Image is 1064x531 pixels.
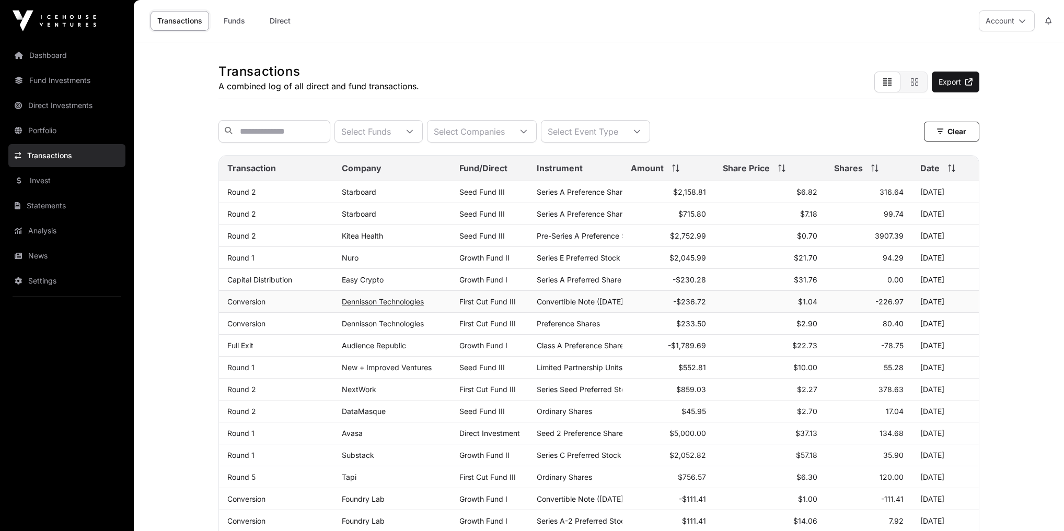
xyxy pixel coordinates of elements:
[227,494,265,503] a: Conversion
[622,181,714,203] td: $2,158.81
[793,363,817,372] span: $10.00
[227,385,256,394] a: Round 2
[622,379,714,400] td: $859.03
[227,275,292,284] a: Capital Distribution
[884,363,904,372] span: 55.28
[883,319,904,328] span: 80.40
[912,466,979,488] td: [DATE]
[622,313,714,335] td: $233.50
[342,516,385,525] a: Foundry Lab
[912,335,979,357] td: [DATE]
[537,275,621,284] span: Series A Preferred Share
[459,451,510,459] a: Growth Fund II
[796,187,817,196] span: $6.82
[8,219,125,242] a: Analysis
[218,80,419,92] p: A combined log of all direct and fund transactions.
[912,181,979,203] td: [DATE]
[795,429,817,438] span: $37.13
[459,297,516,306] a: First Cut Fund III
[13,10,96,31] img: Icehouse Ventures Logo
[884,209,904,218] span: 99.74
[227,363,255,372] a: Round 1
[622,466,714,488] td: $756.57
[537,494,626,503] span: Convertible Note ([DATE])
[227,209,256,218] a: Round 2
[8,94,125,117] a: Direct Investments
[227,253,255,262] a: Round 1
[335,121,397,142] div: Select Funds
[622,269,714,291] td: -$230.28
[459,253,510,262] a: Growth Fund II
[227,162,276,174] span: Transaction
[459,187,505,196] a: Seed Fund III
[342,275,384,284] a: Easy Crypto
[8,144,125,167] a: Transactions
[796,319,817,328] span: $2.90
[227,429,255,438] a: Round 1
[797,385,817,394] span: $2.27
[797,407,817,416] span: $2.70
[151,11,209,31] a: Transactions
[459,407,505,416] a: Seed Fund III
[881,494,904,503] span: -111.41
[459,385,516,394] a: First Cut Fund III
[541,121,624,142] div: Select Event Type
[459,231,505,240] a: Seed Fund III
[932,72,979,92] a: Export
[880,429,904,438] span: 134.68
[794,253,817,262] span: $21.70
[798,494,817,503] span: $1.00
[912,422,979,444] td: [DATE]
[8,44,125,67] a: Dashboard
[342,162,381,174] span: Company
[459,494,507,503] a: Growth Fund I
[912,488,979,510] td: [DATE]
[622,203,714,225] td: $715.80
[622,488,714,510] td: -$111.41
[227,187,256,196] a: Round 2
[537,231,645,240] span: Pre-Series A Preference Shares
[622,400,714,422] td: $45.95
[342,363,432,372] a: New + Improved Ventures
[834,162,863,174] span: Shares
[8,119,125,142] a: Portfolio
[259,11,301,31] a: Direct
[342,253,358,262] a: Nuro
[792,341,817,350] span: $22.73
[912,444,979,466] td: [DATE]
[622,357,714,379] td: $552.81
[459,473,516,481] a: First Cut Fund III
[800,209,817,218] span: $7.18
[342,297,424,306] a: Dennisson Technologies
[723,162,770,174] span: Share Price
[912,203,979,225] td: [DATE]
[537,407,592,416] span: Ordinary Shares
[886,407,904,416] span: 17.04
[537,429,627,438] span: Seed 2 Preference Shares
[883,253,904,262] span: 94.29
[342,473,356,481] a: Tapi
[459,363,505,372] a: Seed Fund III
[537,187,630,196] span: Series A Preference Shares
[342,187,376,196] a: Starboard
[459,429,520,438] span: Direct Investment
[794,275,817,284] span: $31.76
[912,225,979,247] td: [DATE]
[883,451,904,459] span: 35.90
[227,231,256,240] a: Round 2
[537,162,583,174] span: Instrument
[537,451,621,459] span: Series C Preferred Stock
[8,269,125,292] a: Settings
[920,162,940,174] span: Date
[622,291,714,313] td: -$236.72
[342,231,383,240] a: Kitea Health
[8,169,125,192] a: Invest
[878,385,904,394] span: 378.63
[796,473,817,481] span: $6.30
[912,379,979,400] td: [DATE]
[537,319,600,328] span: Preference Shares
[218,63,419,80] h1: Transactions
[622,444,714,466] td: $2,052.82
[427,121,511,142] div: Select Companies
[459,275,507,284] a: Growth Fund I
